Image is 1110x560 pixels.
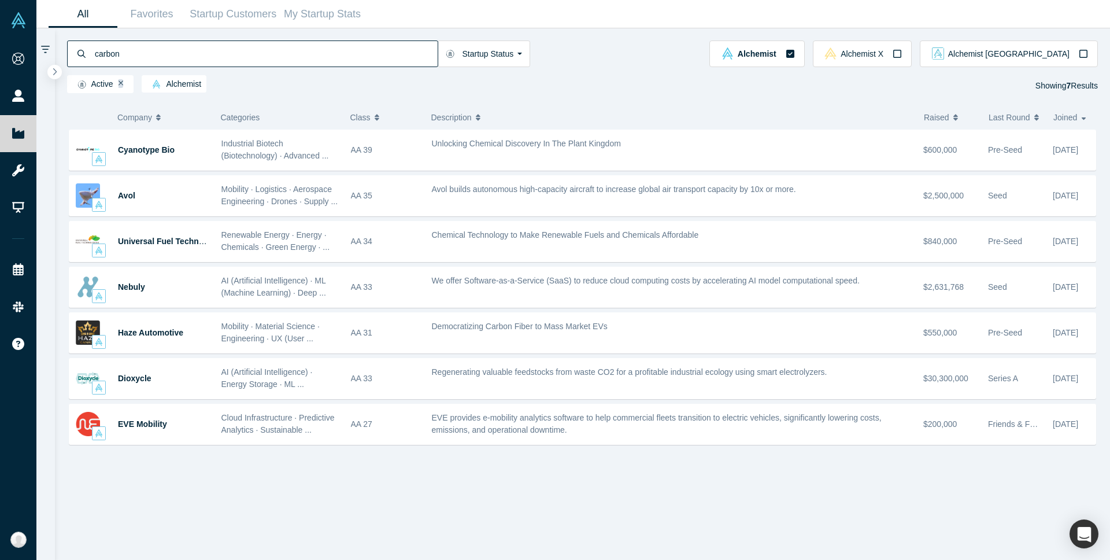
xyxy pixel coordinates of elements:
[95,246,103,255] img: alchemist Vault Logo
[709,40,804,67] button: alchemist Vault LogoAlchemist
[1053,374,1078,383] span: [DATE]
[350,105,413,130] button: Class
[989,105,1030,130] span: Last Round
[76,366,100,390] img: Dioxycle's Logo
[10,12,27,28] img: Alchemist Vault Logo
[76,320,100,345] img: Haze Automotive's Logo
[221,276,326,297] span: AI (Artificial Intelligence) · ML (Machine Learning) · Deep ...
[431,105,912,130] button: Description
[432,139,621,148] span: Unlocking Chemical Discovery In The Plant Kingdom
[10,532,27,548] img: Murat Lostar's Account
[76,275,100,299] img: Nebuly's Logo
[117,1,186,28] a: Favorites
[351,130,420,170] div: AA 39
[1053,145,1078,154] span: [DATE]
[95,384,103,392] img: alchemist Vault Logo
[119,79,124,87] button: Remove Filter
[431,105,472,130] span: Description
[988,419,1049,429] span: Friends & Family
[924,105,976,130] button: Raised
[117,105,152,130] span: Company
[221,230,330,252] span: Renewable Energy · Energy · Chemicals · Green Energy · ...
[221,413,335,434] span: Cloud Infrastructure · Predictive Analytics · Sustainable ...
[923,237,957,246] span: $840,000
[841,50,883,58] span: Alchemist X
[1053,282,1078,292] span: [DATE]
[1053,105,1090,130] button: Joined
[923,282,964,292] span: $2,631,768
[350,105,371,130] span: Class
[988,282,1007,292] span: Seed
[988,237,1022,246] span: Pre-Seed
[932,47,944,60] img: alchemist_aj Vault Logo
[988,328,1022,337] span: Pre-Seed
[118,328,183,337] a: Haze Automotive
[432,276,860,285] span: We offer Software-as-a-Service (SaaS) to reduce cloud computing costs by accelerating AI model co...
[95,155,103,163] img: alchemist Vault Logo
[221,113,260,122] span: Categories
[988,145,1022,154] span: Pre-Seed
[721,47,734,60] img: alchemist Vault Logo
[351,359,420,399] div: AA 33
[95,201,103,209] img: alchemist Vault Logo
[118,419,167,429] a: EVE Mobility
[76,412,100,436] img: EVE Mobility's Logo
[920,40,1098,67] button: alchemist_aj Vault LogoAlchemist [GEOGRAPHIC_DATA]
[432,367,827,377] span: Regenerating valuable feedstocks from waste CO2 for a profitable industrial ecology using smart e...
[1053,191,1078,200] span: [DATE]
[351,222,420,261] div: AA 34
[77,80,86,89] img: Startup status
[118,282,145,292] a: Nebuly
[432,230,699,240] span: Chemical Technology to Make Renewable Fuels and Chemicals Affordable
[221,322,320,343] span: Mobility · Material Science · Engineering · UX (User ...
[221,185,338,206] span: Mobility · Logistics · Aerospace Engineering · Drones · Supply ...
[923,374,968,383] span: $30,300,000
[118,237,227,246] a: Universal Fuel Technologies
[118,191,135,200] a: Avol
[1067,81,1071,90] strong: 7
[49,1,117,28] a: All
[221,367,313,389] span: AI (Artificial Intelligence) · Energy Storage · ML ...
[1053,419,1078,429] span: [DATE]
[432,413,882,434] span: EVE provides e-mobility analytics software to help commercial fleets transition to electric vehic...
[923,328,957,337] span: $550,000
[280,1,365,28] a: My Startup Stats
[1053,237,1078,246] span: [DATE]
[95,338,103,346] img: alchemist Vault Logo
[1053,105,1077,130] span: Joined
[988,374,1018,383] span: Series A
[118,145,175,154] a: Cyanotype Bio
[94,40,438,67] input: Search by company name, class, customer, one-liner or category
[76,138,100,162] img: Cyanotype Bio's Logo
[1053,328,1078,337] span: [DATE]
[924,105,949,130] span: Raised
[186,1,280,28] a: Startup Customers
[948,50,1070,58] span: Alchemist [GEOGRAPHIC_DATA]
[988,191,1007,200] span: Seed
[813,40,912,67] button: alchemistx Vault LogoAlchemist X
[147,80,201,89] span: Alchemist
[351,176,420,216] div: AA 35
[432,322,608,331] span: Democratizing Carbon Fiber to Mass Market EVs
[221,139,329,160] span: Industrial Biotech (Biotechnology) · Advanced ...
[72,80,113,89] span: Active
[432,185,796,194] span: Avol builds autonomous high-capacity aircraft to increase global air transport capacity by 10x or...
[351,267,420,307] div: AA 33
[152,80,161,89] img: alchemist Vault Logo
[738,50,776,58] span: Alchemist
[438,40,531,67] button: Startup Status
[351,404,420,444] div: AA 27
[446,49,454,58] img: Startup status
[824,47,837,60] img: alchemistx Vault Logo
[76,229,100,253] img: Universal Fuel Technologies's Logo
[95,292,103,300] img: alchemist Vault Logo
[95,429,103,437] img: alchemist Vault Logo
[989,105,1041,130] button: Last Round
[118,374,151,383] a: Dioxycle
